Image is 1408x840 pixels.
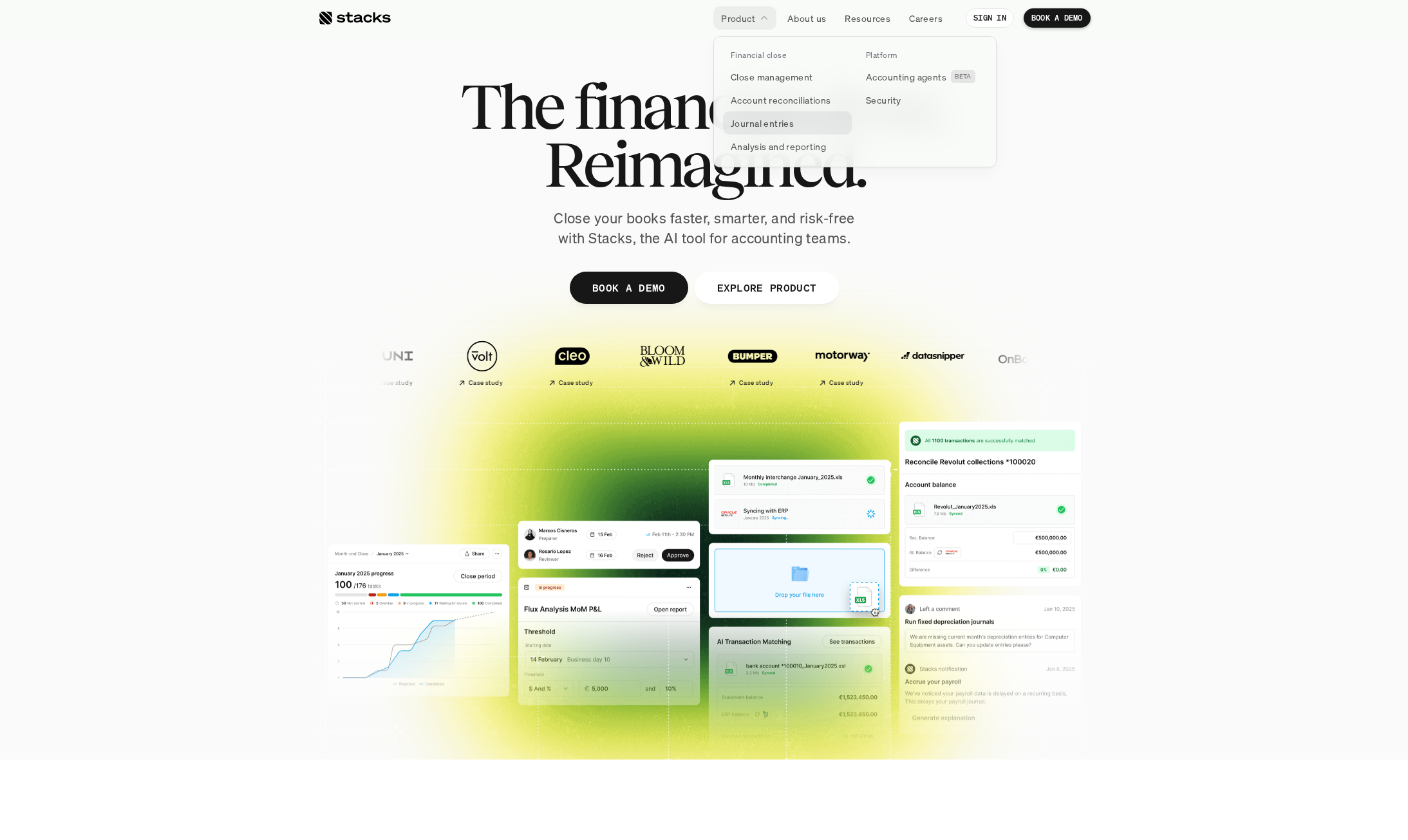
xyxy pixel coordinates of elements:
[966,8,1014,28] a: SIGN IN
[837,6,898,30] a: Resources
[435,333,519,392] a: Case study
[152,298,209,307] a: Privacy Policy
[723,135,852,158] a: Analysis and reporting
[706,333,789,392] a: Case study
[694,272,839,304] a: EXPLORE PRODUCT
[973,14,1006,23] p: SIGN IN
[731,70,813,84] p: Close management
[525,333,609,392] a: Case study
[955,73,972,80] h2: BETA
[373,379,408,387] h2: Case study
[780,6,834,30] a: About us
[543,209,865,248] p: Close your books faster, smarter, and risk-free with Stacks, the AI tool for accounting teams.
[901,6,950,30] a: Careers
[592,278,665,297] p: BOOK A DEMO
[717,278,816,297] p: EXPLORE PRODUCT
[731,117,794,130] p: Journal entries
[731,93,831,107] p: Account reconciliations
[723,111,852,135] a: Journal entries
[723,88,852,111] a: Account reconciliations
[345,333,429,392] a: Case study
[543,135,865,193] span: Reimagined.
[858,65,987,88] a: Accounting agentsBETA
[574,77,796,135] span: financial
[731,140,826,153] p: Analysis and reporting
[460,77,563,135] span: The
[721,12,755,25] p: Product
[464,379,498,387] h2: Case study
[845,12,890,25] p: Resources
[866,93,901,107] p: Security
[1031,14,1083,23] p: BOOK A DEMO
[554,379,588,387] h2: Case study
[866,70,946,84] p: Accounting agents
[787,12,826,25] p: About us
[734,379,768,387] h2: Case study
[569,272,688,304] a: BOOK A DEMO
[1024,8,1091,28] a: BOOK A DEMO
[909,12,943,25] p: Careers
[858,88,987,111] a: Security
[796,333,879,392] a: Case study
[866,51,897,60] p: Platform
[731,51,786,60] p: Financial close
[723,65,852,88] a: Close management
[824,379,858,387] h2: Case study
